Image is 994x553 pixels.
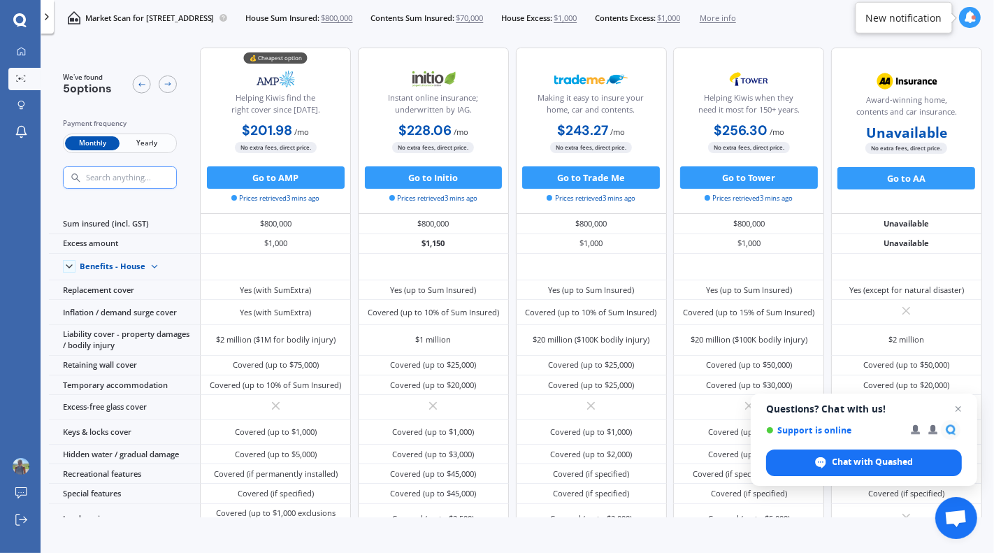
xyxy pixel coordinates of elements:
[398,122,452,139] b: $228.06
[80,261,145,271] div: Benefits - House
[533,334,649,345] div: $20 million ($100K bodily injury)
[85,13,215,24] p: Market Scan for [STREET_ADDRESS]
[708,513,790,524] div: Covered (up to $5,000)
[210,92,341,120] div: Helping Kiwis find the right cover since [DATE].
[708,426,790,438] div: Covered (up to $2,000)
[242,122,292,139] b: $201.98
[833,456,914,468] span: Chat with Quashed
[766,425,901,436] span: Support is online
[547,194,635,203] span: Prices retrieved 3 mins ago
[712,65,786,93] img: Tower.webp
[13,458,29,475] img: ACg8ocJh-FPMAjpXUcwVEu9aAY6CVAZY3jigqe0BdPuneyThrKxgCk5k=s96-c
[415,334,451,345] div: $1 million
[548,285,634,296] div: Yes (up to Sum Insured)
[233,359,319,371] div: Covered (up to $75,000)
[390,468,476,480] div: Covered (up to $45,000)
[548,380,634,391] div: Covered (up to $25,000)
[49,484,200,503] div: Special features
[935,497,977,539] div: Open chat
[216,334,336,345] div: $2 million ($1M for bodily injury)
[550,449,632,460] div: Covered (up to $2,000)
[65,136,120,151] span: Monthly
[501,13,552,24] span: House Excess:
[49,356,200,375] div: Retaining wall cover
[673,214,824,234] div: $800,000
[691,334,807,345] div: $20 million ($100K bodily injury)
[63,73,112,82] span: We've found
[49,504,200,535] div: Landscaping cover
[358,214,509,234] div: $800,000
[239,65,313,93] img: AMP.webp
[214,468,338,480] div: Covered (if permanently installed)
[392,426,474,438] div: Covered (up to $1,000)
[849,285,964,296] div: Yes (except for natural disaster)
[705,194,793,203] span: Prices retrieved 3 mins ago
[245,13,319,24] span: House Sum Insured:
[390,285,476,296] div: Yes (up to Sum Insured)
[49,420,200,445] div: Keys & locks cover
[207,166,345,189] button: Go to AMP
[888,334,924,345] div: $2 million
[396,65,470,93] img: Initio.webp
[516,214,667,234] div: $800,000
[390,380,476,391] div: Covered (up to $20,000)
[673,234,824,254] div: $1,000
[145,258,164,276] img: Benefit content down
[866,10,942,24] div: New notification
[240,307,311,318] div: Yes (with SumExtra)
[358,234,509,254] div: $1,150
[863,380,949,391] div: Covered (up to $20,000)
[554,13,577,24] span: $1,000
[63,81,112,96] span: 5 options
[392,449,474,460] div: Covered (up to $3,000)
[711,488,787,499] div: Covered (if specified)
[525,92,656,120] div: Making it easy to insure your home, car and contents.
[657,13,680,24] span: $1,000
[200,234,351,254] div: $1,000
[680,166,818,189] button: Go to Tower
[456,13,483,24] span: $70,000
[868,488,944,499] div: Covered (if specified)
[841,94,972,122] div: Award-winning home, contents and car insurance.
[210,380,341,391] div: Covered (up to 10% of Sum Insured)
[368,307,499,318] div: Covered (up to 10% of Sum Insured)
[550,142,632,152] span: No extra fees, direct price.
[238,488,314,499] div: Covered (if specified)
[49,234,200,254] div: Excess amount
[700,13,736,24] span: More info
[49,375,200,395] div: Temporary accommodation
[389,194,477,203] span: Prices retrieved 3 mins ago
[553,488,629,499] div: Covered (if specified)
[231,194,319,203] span: Prices retrieved 3 mins ago
[49,325,200,356] div: Liability cover - property damages / bodily injury
[49,395,200,419] div: Excess-free glass cover
[863,359,949,371] div: Covered (up to $50,000)
[837,167,975,189] button: Go to AA
[516,234,667,254] div: $1,000
[766,403,962,415] span: Questions? Chat with us!
[693,468,805,480] div: Covered (if specified on policy)
[708,449,790,460] div: Covered (up to $3,000)
[390,488,476,499] div: Covered (up to $45,000)
[392,142,474,152] span: No extra fees, direct price.
[120,136,174,151] span: Yearly
[714,122,768,139] b: $256.30
[595,13,656,24] span: Contents Excess:
[209,508,343,530] div: Covered (up to $1,000 exclusions apply)
[550,513,632,524] div: Covered (up to $2,000)
[370,13,454,24] span: Contents Sum Insured:
[554,65,628,93] img: Trademe.webp
[454,127,468,137] span: / mo
[610,127,625,137] span: / mo
[770,127,784,137] span: / mo
[49,300,200,324] div: Inflation / demand surge cover
[706,285,792,296] div: Yes (up to Sum Insured)
[557,122,608,139] b: $243.27
[85,173,199,182] input: Search anything...
[67,11,80,24] img: home-and-contents.b802091223b8502ef2dd.svg
[63,118,177,129] div: Payment frequency
[683,307,814,318] div: Covered (up to 15% of Sum Insured)
[831,234,982,254] div: Unavailable
[706,380,792,391] div: Covered (up to $30,000)
[683,92,814,120] div: Helping Kiwis when they need it most for 150+ years.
